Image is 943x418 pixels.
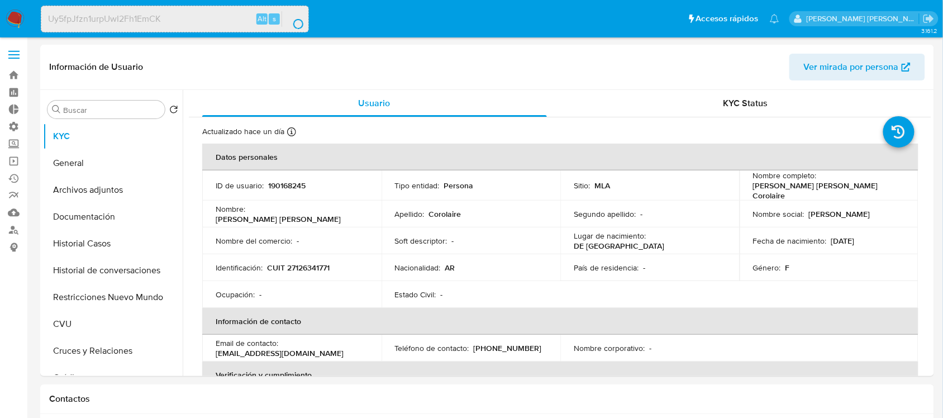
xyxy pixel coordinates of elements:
p: Soft descriptor : [395,236,447,246]
span: s [273,13,276,24]
p: [EMAIL_ADDRESS][DOMAIN_NAME] [216,348,344,358]
input: Buscar [63,105,160,115]
p: [PERSON_NAME] [809,209,870,219]
p: Segundo apellido : [574,209,636,219]
p: AR [445,263,455,273]
span: Accesos rápidos [696,13,759,25]
p: Fecha de nacimiento : [753,236,827,246]
p: Nombre corporativo : [574,343,645,353]
p: Estado Civil : [395,289,436,300]
span: KYC Status [723,97,768,110]
button: CVU [43,311,183,338]
button: KYC [43,123,183,150]
button: Cruces y Relaciones [43,338,183,364]
p: CUIT 27126341771 [267,263,330,273]
p: País de residencia : [574,263,639,273]
p: Email de contacto : [216,338,278,348]
button: Restricciones Nuevo Mundo [43,284,183,311]
button: Buscar [52,105,61,114]
p: Nombre del comercio : [216,236,292,246]
p: - [643,263,645,273]
p: emmanuel.vitiello@mercadolibre.com [807,13,920,24]
button: Créditos [43,364,183,391]
h1: Contactos [49,393,925,405]
p: F [785,263,790,273]
p: Teléfono de contacto : [395,343,469,353]
input: Buscar usuario o caso... [41,12,308,26]
button: Archivos adjuntos [43,177,183,203]
button: Ver mirada por persona [789,54,925,80]
a: Notificaciones [770,14,779,23]
p: Sitio : [574,180,590,191]
button: Historial de conversaciones [43,257,183,284]
p: - [640,209,642,219]
p: Nacionalidad : [395,263,441,273]
p: [PERSON_NAME] [PERSON_NAME] [216,214,341,224]
p: Ocupación : [216,289,255,300]
p: Género : [753,263,781,273]
button: Documentación [43,203,183,230]
th: Verificación y cumplimiento [202,362,918,388]
p: 190168245 [268,180,306,191]
p: Actualizado hace un día [202,126,284,137]
p: Corolaire [429,209,461,219]
button: search-icon [282,11,304,27]
p: DE [GEOGRAPHIC_DATA] [574,241,664,251]
button: Historial Casos [43,230,183,257]
p: [DATE] [831,236,855,246]
p: - [452,236,454,246]
p: MLA [594,180,610,191]
p: ID de usuario : [216,180,264,191]
p: - [649,343,651,353]
p: Nombre social : [753,209,804,219]
p: Tipo entidad : [395,180,440,191]
p: - [297,236,299,246]
p: Nombre : [216,204,245,214]
p: Apellido : [395,209,425,219]
span: Alt [258,13,266,24]
p: Lugar de nacimiento : [574,231,646,241]
p: [PHONE_NUMBER] [474,343,542,353]
p: Identificación : [216,263,263,273]
p: [PERSON_NAME] [PERSON_NAME] Corolaire [753,180,901,201]
p: Nombre completo : [753,170,817,180]
p: Persona [444,180,474,191]
span: Usuario [359,97,390,110]
a: Salir [923,13,935,25]
button: Volver al orden por defecto [169,105,178,117]
span: Ver mirada por persona [804,54,899,80]
button: General [43,150,183,177]
th: Información de contacto [202,308,918,335]
th: Datos personales [202,144,918,170]
p: - [441,289,443,300]
p: - [259,289,261,300]
h1: Información de Usuario [49,61,143,73]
